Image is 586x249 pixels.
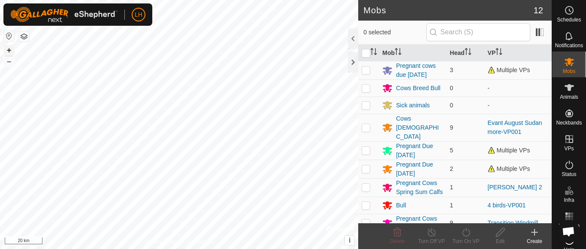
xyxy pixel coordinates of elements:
a: [PERSON_NAME] 2 [488,184,542,191]
div: Pregnant Due [DATE] [396,160,443,178]
a: Contact Us [187,238,213,246]
td: - [484,79,552,97]
span: 1 [450,184,453,191]
div: Create [517,237,552,245]
span: Heatmap [559,223,580,228]
span: VPs [564,146,574,151]
th: Head [447,45,484,61]
span: 5 [450,147,453,154]
div: Cows [DEMOGRAPHIC_DATA] [396,114,443,141]
th: VP [484,45,552,61]
span: 12 [534,4,543,17]
span: Schedules [557,17,581,22]
td: - [484,97,552,114]
a: Evant August Sudan more-VP001 [488,119,542,135]
a: Transition Windmill [488,219,538,226]
span: Neckbands [556,120,582,125]
span: 2 [450,165,453,172]
div: Cows Breed Bull [396,84,441,93]
div: Turn Off VP [414,237,449,245]
span: Multiple VPs [488,165,530,172]
span: Multiple VPs [488,147,530,154]
span: Status [562,172,576,177]
p-sorticon: Activate to sort [495,49,502,56]
span: Delete [390,238,405,244]
span: 0 selected [363,28,426,37]
button: Reset Map [4,31,14,41]
span: 9 [450,219,453,226]
button: – [4,56,14,67]
div: Turn On VP [449,237,483,245]
a: 4 birds-VP001 [488,202,526,209]
span: 1 [450,202,453,209]
p-sorticon: Activate to sort [395,49,402,56]
span: Multiple VPs [488,67,530,73]
p-sorticon: Activate to sort [370,49,377,56]
p-sorticon: Activate to sort [465,49,471,56]
button: Map Layers [19,31,29,42]
div: Pregnant Due [DATE] [396,142,443,160]
span: i [349,237,350,244]
a: Privacy Policy [145,238,178,246]
div: Pregnant Cows Fall Calvers [396,214,443,232]
th: Mob [379,45,446,61]
span: 9 [450,124,453,131]
span: Infra [564,197,574,203]
div: Edit [483,237,517,245]
span: 3 [450,67,453,73]
h2: Mobs [363,5,534,15]
div: Open chat [557,220,580,243]
button: + [4,45,14,55]
div: Pregnant Cows Spring Sum Calfs [396,179,443,197]
img: Gallagher Logo [10,7,118,22]
span: LH [135,10,142,19]
span: Mobs [563,69,575,74]
div: Bull [396,201,406,210]
span: Notifications [555,43,583,48]
div: Pregnant cows due [DATE] [396,61,443,79]
button: i [345,236,354,245]
input: Search (S) [426,23,530,41]
div: Sick animals [396,101,430,110]
span: Animals [560,94,578,100]
span: 0 [450,85,453,91]
span: 0 [450,102,453,109]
